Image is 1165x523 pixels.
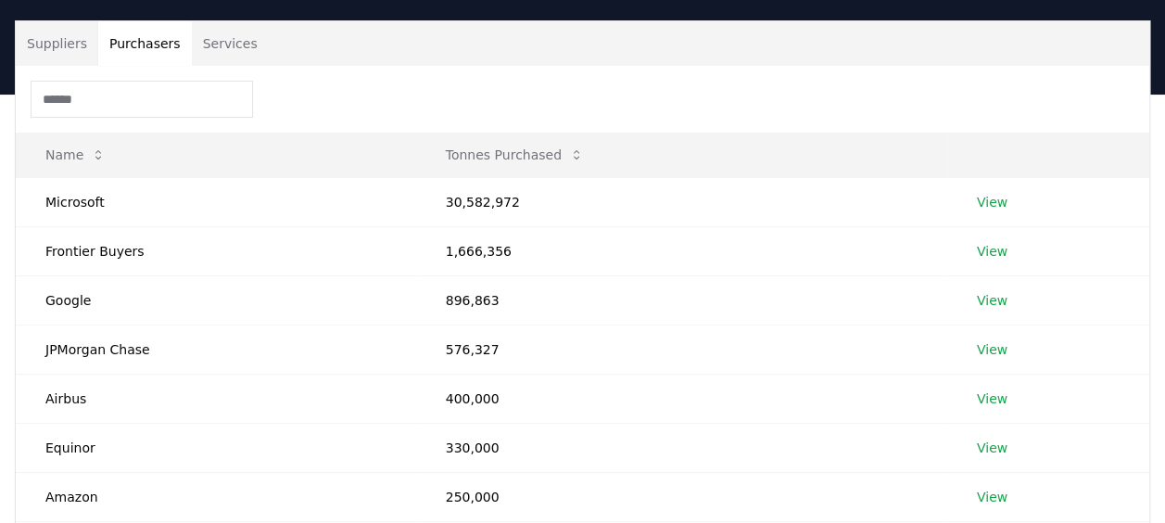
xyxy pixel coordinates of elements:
[416,275,947,325] td: 896,863
[16,226,416,275] td: Frontier Buyers
[977,439,1007,457] a: View
[977,340,1007,359] a: View
[416,325,947,374] td: 576,327
[16,423,416,472] td: Equinor
[16,21,98,66] button: Suppliers
[416,226,947,275] td: 1,666,356
[431,136,599,173] button: Tonnes Purchased
[16,325,416,374] td: JPMorgan Chase
[192,21,269,66] button: Services
[416,472,947,521] td: 250,000
[16,177,416,226] td: Microsoft
[31,136,120,173] button: Name
[16,275,416,325] td: Google
[977,291,1007,310] a: View
[416,423,947,472] td: 330,000
[977,389,1007,408] a: View
[977,488,1007,506] a: View
[416,374,947,423] td: 400,000
[977,193,1007,211] a: View
[416,177,947,226] td: 30,582,972
[16,374,416,423] td: Airbus
[16,472,416,521] td: Amazon
[98,21,192,66] button: Purchasers
[977,242,1007,261] a: View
